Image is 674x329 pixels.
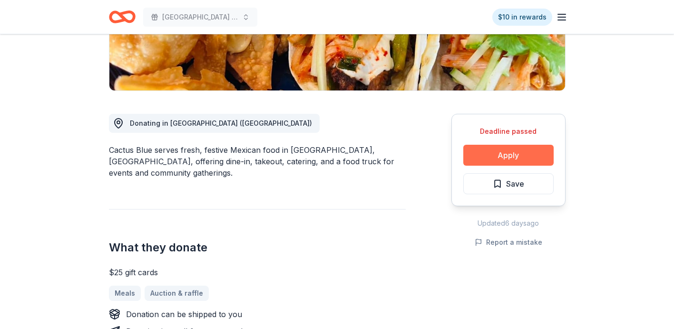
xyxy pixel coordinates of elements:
a: Home [109,6,136,28]
div: Deadline passed [463,126,554,137]
a: Auction & raffle [145,286,209,301]
button: Report a mistake [475,237,542,248]
div: Cactus Blue serves fresh, festive Mexican food in [GEOGRAPHIC_DATA], [GEOGRAPHIC_DATA], offering ... [109,144,406,179]
h2: What they donate [109,240,406,255]
div: $25 gift cards [109,267,406,278]
button: Save [463,173,554,194]
a: $10 in rewards [492,9,552,26]
button: Apply [463,145,554,166]
span: [GEOGRAPHIC_DATA] Back to School FUNdraiser! [162,11,238,23]
span: Donating in [GEOGRAPHIC_DATA] ([GEOGRAPHIC_DATA]) [130,119,312,127]
div: Updated 6 days ago [451,218,566,229]
button: [GEOGRAPHIC_DATA] Back to School FUNdraiser! [143,8,257,27]
div: Donation can be shipped to you [126,309,242,320]
span: Save [506,178,524,190]
a: Meals [109,286,141,301]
